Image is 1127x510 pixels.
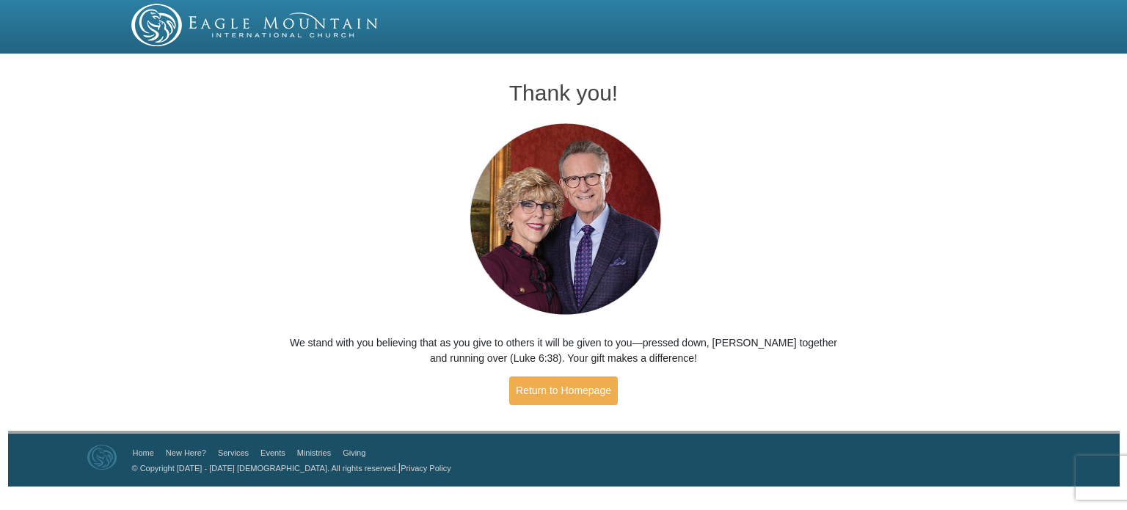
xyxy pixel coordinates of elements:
[166,448,206,457] a: New Here?
[297,448,331,457] a: Ministries
[290,335,838,366] p: We stand with you believing that as you give to others it will be given to you—pressed down, [PER...
[509,376,618,405] a: Return to Homepage
[87,445,117,470] img: Eagle Mountain International Church
[131,4,379,46] img: EMIC
[133,448,154,457] a: Home
[401,464,451,473] a: Privacy Policy
[127,460,451,476] p: |
[218,448,249,457] a: Services
[456,119,672,321] img: Pastors George and Terri Pearsons
[132,464,398,473] a: © Copyright [DATE] - [DATE] [DEMOGRAPHIC_DATA]. All rights reserved.
[343,448,365,457] a: Giving
[290,81,838,105] h1: Thank you!
[260,448,285,457] a: Events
